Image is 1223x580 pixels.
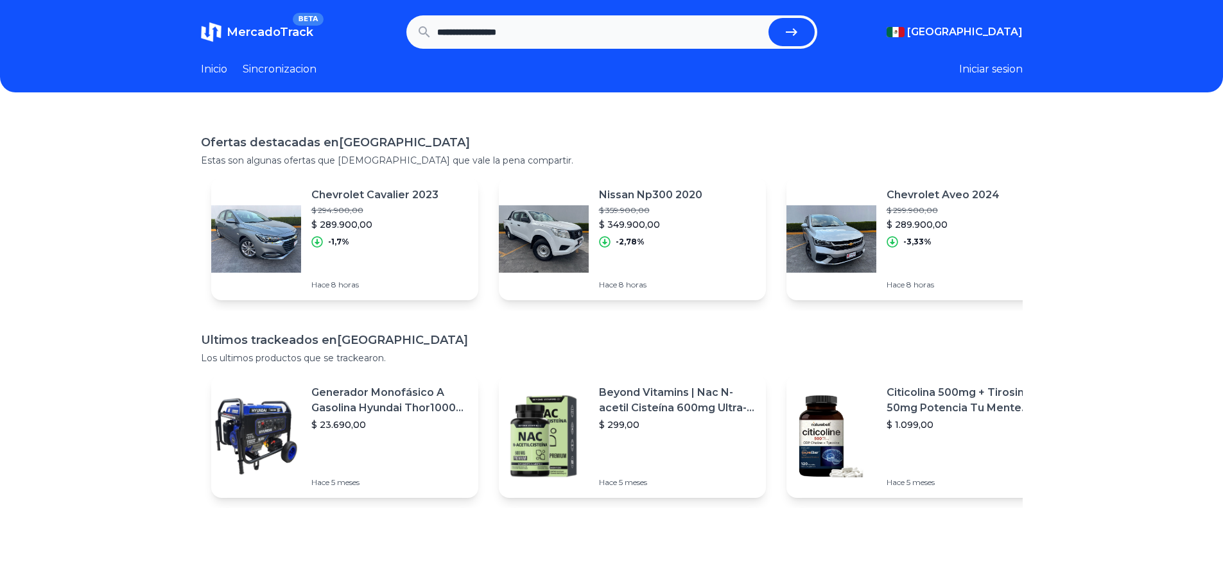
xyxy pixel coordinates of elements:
[887,385,1043,416] p: Citicolina 500mg + Tirosina 50mg Potencia Tu Mente (120caps) Sabor Sin Sabor
[201,133,1023,151] h1: Ofertas destacadas en [GEOGRAPHIC_DATA]
[786,177,1054,300] a: Featured imageChevrolet Aveo 2024$ 299.900,00$ 289.900,00-3,33%Hace 8 horas
[499,375,766,498] a: Featured imageBeyond Vitamins | Nac N-acetil Cisteína 600mg Ultra-premium Con Inulina De Agave (p...
[887,280,1000,290] p: Hace 8 horas
[786,194,876,284] img: Featured image
[201,331,1023,349] h1: Ultimos trackeados en [GEOGRAPHIC_DATA]
[786,391,876,481] img: Featured image
[599,205,702,216] p: $ 359.900,00
[328,237,349,247] p: -1,7%
[201,22,221,42] img: MercadoTrack
[887,205,1000,216] p: $ 299.900,00
[887,218,1000,231] p: $ 289.900,00
[499,194,589,284] img: Featured image
[499,391,589,481] img: Featured image
[211,194,301,284] img: Featured image
[887,418,1043,431] p: $ 1.099,00
[599,385,756,416] p: Beyond Vitamins | Nac N-acetil Cisteína 600mg Ultra-premium Con Inulina De Agave (prebiótico Natu...
[599,218,702,231] p: $ 349.900,00
[311,418,468,431] p: $ 23.690,00
[311,205,438,216] p: $ 294.900,00
[311,187,438,203] p: Chevrolet Cavalier 2023
[786,375,1054,498] a: Featured imageCiticolina 500mg + Tirosina 50mg Potencia Tu Mente (120caps) Sabor Sin Sabor$ 1.099...
[311,385,468,416] p: Generador Monofásico A Gasolina Hyundai Thor10000 P 11.5 Kw
[201,22,313,42] a: MercadoTrackBETA
[311,218,438,231] p: $ 289.900,00
[599,280,702,290] p: Hace 8 horas
[887,477,1043,488] p: Hace 5 meses
[243,62,317,77] a: Sincronizacion
[599,187,702,203] p: Nissan Np300 2020
[201,154,1023,167] p: Estas son algunas ofertas que [DEMOGRAPHIC_DATA] que vale la pena compartir.
[907,24,1023,40] span: [GEOGRAPHIC_DATA]
[887,27,905,37] img: Mexico
[211,375,478,498] a: Featured imageGenerador Monofásico A Gasolina Hyundai Thor10000 P 11.5 Kw$ 23.690,00Hace 5 meses
[959,62,1023,77] button: Iniciar sesion
[599,418,756,431] p: $ 299,00
[293,13,323,26] span: BETA
[887,24,1023,40] button: [GEOGRAPHIC_DATA]
[311,280,438,290] p: Hace 8 horas
[616,237,645,247] p: -2,78%
[201,62,227,77] a: Inicio
[499,177,766,300] a: Featured imageNissan Np300 2020$ 359.900,00$ 349.900,00-2,78%Hace 8 horas
[599,477,756,488] p: Hace 5 meses
[887,187,1000,203] p: Chevrolet Aveo 2024
[211,177,478,300] a: Featured imageChevrolet Cavalier 2023$ 294.900,00$ 289.900,00-1,7%Hace 8 horas
[201,352,1023,364] p: Los ultimos productos que se trackearon.
[311,477,468,488] p: Hace 5 meses
[903,237,932,247] p: -3,33%
[227,25,313,39] span: MercadoTrack
[211,391,301,481] img: Featured image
